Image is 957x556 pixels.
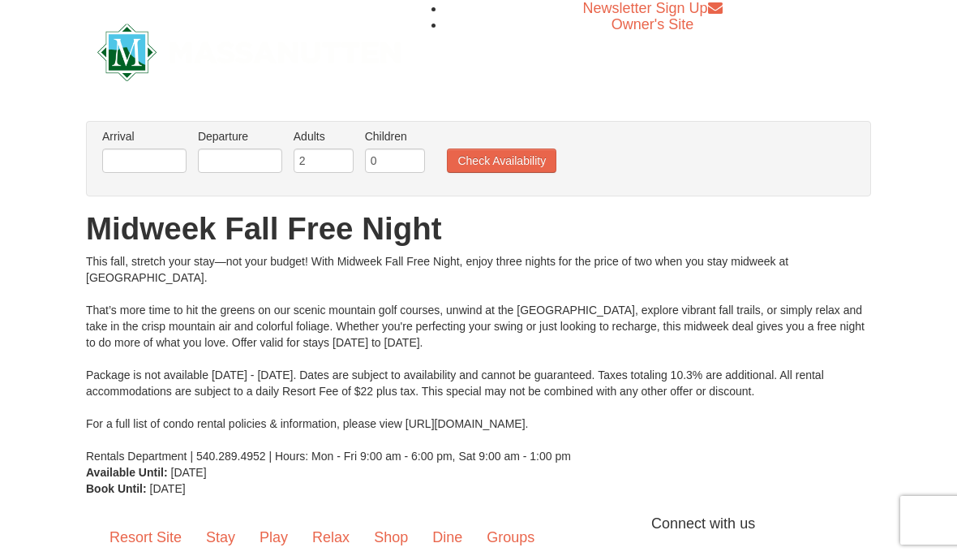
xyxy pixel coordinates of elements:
span: [DATE] [150,482,186,495]
button: Check Availability [447,149,556,173]
h1: Midweek Fall Free Night [86,213,871,245]
label: Arrival [102,128,187,144]
a: Owner's Site [612,16,693,32]
label: Children [365,128,425,144]
span: [DATE] [171,466,207,479]
a: Massanutten Resort [97,31,401,69]
label: Adults [294,128,354,144]
img: Massanutten Resort Logo [97,24,401,81]
strong: Book Until: [86,482,147,495]
div: This fall, stretch your stay—not your budget! With Midweek Fall Free Night, enjoy three nights fo... [86,253,871,464]
label: Departure [198,128,282,144]
strong: Available Until: [86,466,168,479]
